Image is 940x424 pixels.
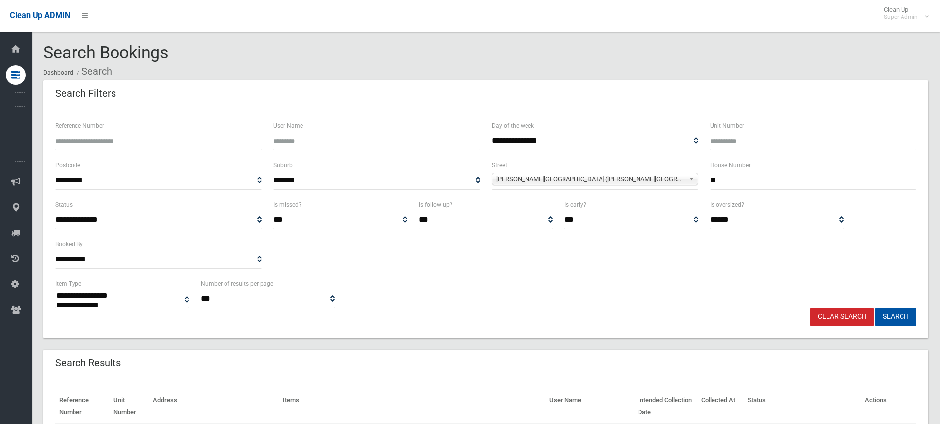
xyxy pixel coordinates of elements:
label: Reference Number [55,120,104,131]
small: Super Admin [884,13,918,21]
label: Postcode [55,160,80,171]
label: Number of results per page [201,278,273,289]
label: Status [55,199,73,210]
label: Item Type [55,278,81,289]
label: Street [492,160,507,171]
label: Is early? [564,199,586,210]
label: Unit Number [710,120,744,131]
span: Clean Up ADMIN [10,11,70,20]
th: User Name [545,389,634,424]
header: Search Filters [43,84,128,103]
th: Collected At [697,389,744,424]
label: Is oversized? [710,199,744,210]
label: Day of the week [492,120,534,131]
th: Address [149,389,279,424]
a: Dashboard [43,69,73,76]
label: Is missed? [273,199,301,210]
span: Search Bookings [43,42,169,62]
th: Status [744,389,861,424]
a: Clear Search [810,308,874,326]
label: Is follow up? [419,199,452,210]
th: Unit Number [110,389,149,424]
th: Intended Collection Date [634,389,697,424]
span: [PERSON_NAME][GEOGRAPHIC_DATA] ([PERSON_NAME][GEOGRAPHIC_DATA]) [496,173,685,185]
th: Reference Number [55,389,110,424]
label: User Name [273,120,303,131]
button: Search [875,308,916,326]
label: House Number [710,160,751,171]
th: Items [279,389,545,424]
span: Clean Up [879,6,928,21]
label: Suburb [273,160,293,171]
th: Actions [861,389,916,424]
label: Booked By [55,239,83,250]
li: Search [75,62,112,80]
header: Search Results [43,353,133,373]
